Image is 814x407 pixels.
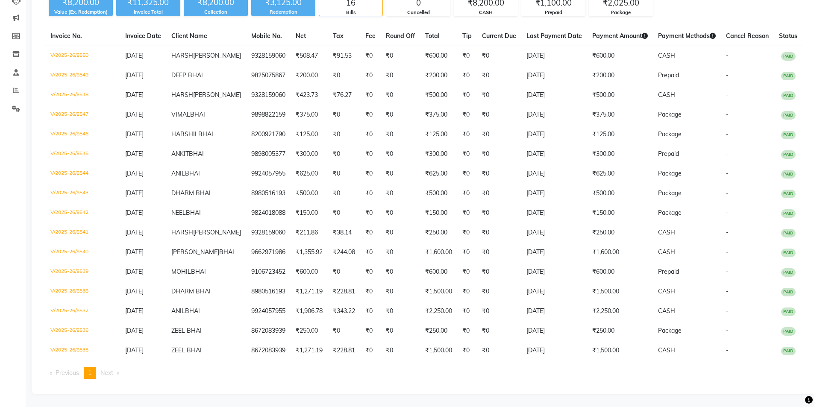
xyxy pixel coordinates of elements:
span: BHAI [190,111,205,118]
td: ₹300.00 [587,144,653,164]
span: PAID [781,52,796,61]
td: V/2025-26/8550 [45,46,120,66]
td: ₹0 [457,321,477,341]
td: ₹244.08 [328,243,360,262]
td: ₹250.00 [420,223,457,243]
td: ₹2,250.00 [587,302,653,321]
td: ₹0 [360,164,381,184]
td: [DATE] [521,105,587,125]
span: HARSHIL [171,130,198,138]
td: ₹0 [360,243,381,262]
td: [DATE] [521,46,587,66]
span: BHAI [198,130,213,138]
td: ₹500.00 [420,85,457,105]
span: CASH [658,52,675,59]
td: ₹0 [360,105,381,125]
td: ₹0 [381,184,420,203]
span: Tip [462,32,472,40]
span: Prepaid [658,150,679,158]
td: ₹0 [381,203,420,223]
span: CASH [658,346,675,354]
span: PAID [781,150,796,159]
div: Cancelled [387,9,450,16]
td: ₹0 [381,105,420,125]
td: 9106723452 [246,262,291,282]
td: 9898005377 [246,144,291,164]
td: ₹0 [381,46,420,66]
span: - [726,346,729,354]
td: V/2025-26/8548 [45,85,120,105]
td: 9328159060 [246,85,291,105]
span: Mobile No. [251,32,282,40]
td: ₹600.00 [291,262,328,282]
td: V/2025-26/8546 [45,125,120,144]
td: [DATE] [521,125,587,144]
td: [DATE] [521,184,587,203]
td: ₹375.00 [420,105,457,125]
td: [DATE] [521,66,587,85]
td: ₹0 [360,262,381,282]
td: ₹1,500.00 [587,282,653,302]
span: [PERSON_NAME] [193,52,241,59]
td: ₹1,500.00 [587,341,653,360]
td: ₹0 [328,164,360,184]
div: Package [589,9,652,16]
div: Prepaid [522,9,585,16]
span: VIMAL [171,111,190,118]
td: ₹500.00 [587,184,653,203]
td: ₹0 [360,203,381,223]
span: [DATE] [125,248,144,256]
span: [DATE] [125,228,144,236]
td: ₹508.47 [291,46,328,66]
td: ₹625.00 [420,164,457,184]
span: [DATE] [125,150,144,158]
span: NEEL [171,209,186,217]
td: ₹600.00 [420,46,457,66]
span: - [726,287,729,295]
td: ₹0 [381,262,420,282]
td: ₹0 [457,203,477,223]
td: ₹91.53 [328,46,360,66]
td: [DATE] [521,164,587,184]
td: V/2025-26/8544 [45,164,120,184]
td: ₹0 [477,66,521,85]
td: V/2025-26/8542 [45,203,120,223]
td: ₹228.81 [328,282,360,302]
td: V/2025-26/8538 [45,282,120,302]
td: ₹38.14 [328,223,360,243]
td: ₹150.00 [420,203,457,223]
span: BHAI [219,248,234,256]
td: ₹0 [477,302,521,321]
td: ₹150.00 [587,203,653,223]
span: ANKITBHAI [171,150,204,158]
td: ₹375.00 [291,105,328,125]
td: ₹0 [457,105,477,125]
span: PAID [781,307,796,316]
td: ₹200.00 [291,66,328,85]
td: ₹0 [381,223,420,243]
td: ₹76.27 [328,85,360,105]
td: 9898822159 [246,105,291,125]
span: - [726,248,729,256]
td: [DATE] [521,282,587,302]
td: 9328159060 [246,46,291,66]
span: PAID [781,170,796,179]
span: [DATE] [125,346,144,354]
td: ₹0 [381,243,420,262]
td: 8980516193 [246,282,291,302]
div: CASH [454,9,517,16]
td: [DATE] [521,341,587,360]
span: [DATE] [125,52,144,59]
span: - [726,52,729,59]
td: ₹0 [457,85,477,105]
td: ₹300.00 [420,144,457,164]
td: ₹625.00 [587,164,653,184]
td: ₹1,600.00 [587,243,653,262]
td: ₹0 [328,203,360,223]
td: [DATE] [521,243,587,262]
span: [PERSON_NAME] [171,248,219,256]
td: ₹0 [477,144,521,164]
td: ₹250.00 [587,223,653,243]
td: ₹0 [477,46,521,66]
td: ₹200.00 [587,66,653,85]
